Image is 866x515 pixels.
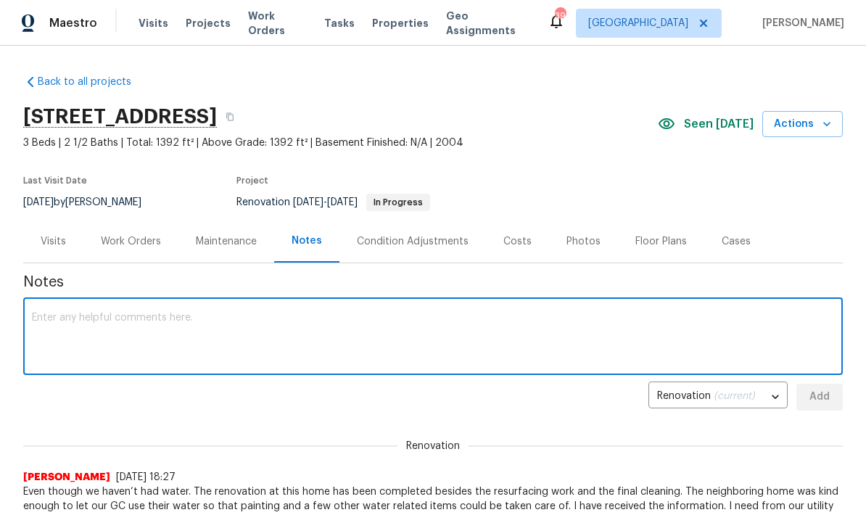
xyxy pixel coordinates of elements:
[186,16,231,30] span: Projects
[23,136,658,150] span: 3 Beds | 2 1/2 Baths | Total: 1392 ft² | Above Grade: 1392 ft² | Basement Finished: N/A | 2004
[774,115,831,133] span: Actions
[101,234,161,249] div: Work Orders
[217,104,243,130] button: Copy Address
[648,379,788,415] div: Renovation (current)
[236,197,430,207] span: Renovation
[23,197,54,207] span: [DATE]
[397,439,469,453] span: Renovation
[23,275,843,289] span: Notes
[292,234,322,248] div: Notes
[248,9,307,38] span: Work Orders
[293,197,358,207] span: -
[116,472,176,482] span: [DATE] 18:27
[23,176,87,185] span: Last Visit Date
[357,234,469,249] div: Condition Adjustments
[714,391,755,401] span: (current)
[446,9,530,38] span: Geo Assignments
[196,234,257,249] div: Maintenance
[324,18,355,28] span: Tasks
[368,198,429,207] span: In Progress
[555,9,565,23] div: 39
[41,234,66,249] div: Visits
[372,16,429,30] span: Properties
[566,234,601,249] div: Photos
[236,176,268,185] span: Project
[635,234,687,249] div: Floor Plans
[684,117,754,131] span: Seen [DATE]
[503,234,532,249] div: Costs
[327,197,358,207] span: [DATE]
[762,111,843,138] button: Actions
[722,234,751,249] div: Cases
[23,75,162,89] a: Back to all projects
[23,194,159,211] div: by [PERSON_NAME]
[756,16,844,30] span: [PERSON_NAME]
[293,197,323,207] span: [DATE]
[23,470,110,485] span: [PERSON_NAME]
[139,16,168,30] span: Visits
[49,16,97,30] span: Maestro
[588,16,688,30] span: [GEOGRAPHIC_DATA]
